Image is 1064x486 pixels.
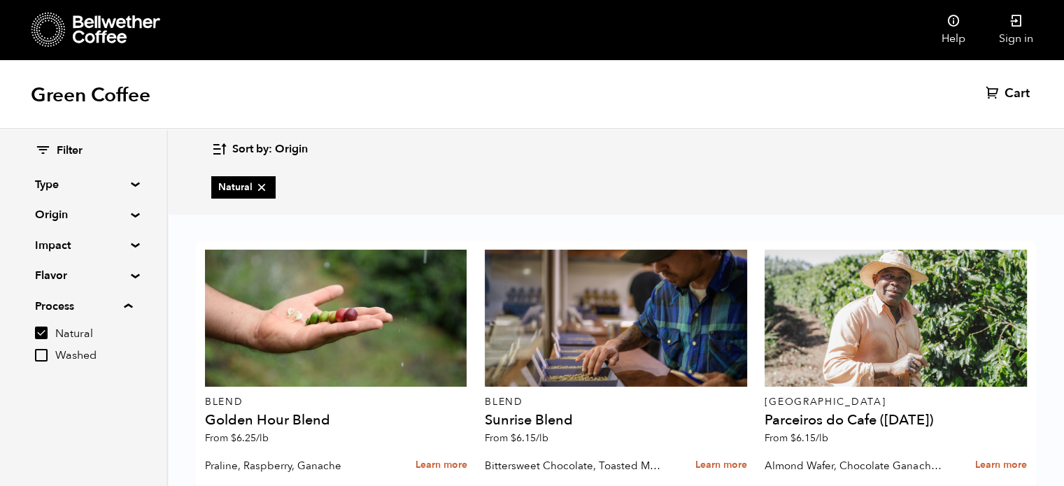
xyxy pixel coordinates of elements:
span: Washed [55,348,132,364]
a: Learn more [975,450,1027,480]
h4: Golden Hour Blend [205,413,467,427]
span: /lb [816,431,828,445]
a: Cart [986,85,1033,102]
span: Cart [1005,85,1030,102]
h1: Green Coffee [31,83,150,108]
button: Sort by: Origin [211,133,308,166]
p: Bittersweet Chocolate, Toasted Marshmallow, Candied Orange, Praline [485,455,663,476]
span: Natural [55,327,132,342]
span: From [205,431,269,445]
span: $ [511,431,516,445]
span: From [765,431,828,445]
input: Washed [35,349,48,362]
span: From [485,431,548,445]
a: Learn more [695,450,747,480]
h4: Sunrise Blend [485,413,747,427]
span: /lb [256,431,269,445]
span: /lb [536,431,548,445]
bdi: 6.25 [231,431,269,445]
summary: Origin [35,206,132,223]
p: Almond Wafer, Chocolate Ganache, Bing Cherry [765,455,943,476]
summary: Flavor [35,267,132,284]
bdi: 6.15 [790,431,828,445]
a: Learn more [415,450,467,480]
summary: Type [35,176,132,193]
span: Filter [57,143,83,159]
summary: Impact [35,237,132,254]
span: Natural [218,180,269,194]
h4: Parceiros do Cafe ([DATE]) [765,413,1027,427]
p: Praline, Raspberry, Ganache [205,455,383,476]
span: Sort by: Origin [232,142,308,157]
span: $ [790,431,796,445]
summary: Process [35,298,132,315]
p: [GEOGRAPHIC_DATA] [765,397,1027,407]
bdi: 6.15 [511,431,548,445]
p: Blend [485,397,747,407]
input: Natural [35,327,48,339]
p: Blend [205,397,467,407]
span: $ [231,431,236,445]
